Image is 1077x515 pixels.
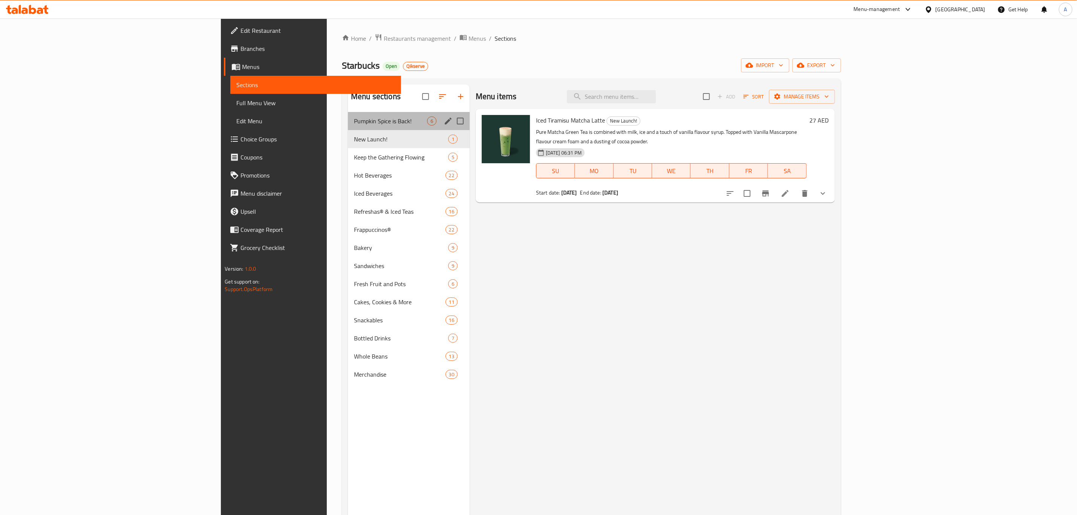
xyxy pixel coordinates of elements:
[348,239,470,257] div: Bakery9
[448,334,458,343] div: items
[241,135,395,144] span: Choice Groups
[427,116,437,126] div: items
[224,40,401,58] a: Branches
[354,243,448,252] div: Bakery
[814,184,832,202] button: show more
[741,58,789,72] button: import
[354,297,446,307] div: Cakes, Cookies & More
[348,202,470,221] div: Refreshas® & Iced Teas16
[482,115,530,163] img: Iced Tiramisu Matcha Latte
[354,171,446,180] span: Hot Beverages
[236,80,395,89] span: Sections
[375,34,451,43] a: Restaurants management
[230,94,401,112] a: Full Menu View
[449,136,457,143] span: 1
[354,352,446,361] div: Whole Beans
[245,264,256,274] span: 1.0.0
[448,153,458,162] div: items
[655,166,688,176] span: WE
[580,188,601,198] span: End date:
[225,284,273,294] a: Support.OpsPlatform
[652,163,691,178] button: WE
[721,184,739,202] button: sort-choices
[757,184,775,202] button: Branch-specific-item
[614,163,652,178] button: TU
[446,225,458,234] div: items
[348,148,470,166] div: Keep the Gathering Flowing5
[567,90,656,103] input: search
[449,244,457,251] span: 9
[354,189,446,198] div: Iced Beverages
[348,275,470,293] div: Fresh Fruit and Pots6
[539,166,572,176] span: SU
[818,189,827,198] svg: Show Choices
[354,116,427,126] span: Pumpkin Spice is Back!
[449,335,457,342] span: 7
[743,92,764,101] span: Sort
[241,171,395,180] span: Promotions
[536,188,560,198] span: Start date:
[354,316,446,325] span: Snackables
[241,153,395,162] span: Coupons
[448,279,458,288] div: items
[449,280,457,288] span: 6
[489,34,492,43] li: /
[224,202,401,221] a: Upsell
[495,34,516,43] span: Sections
[561,188,577,198] b: [DATE]
[348,112,470,130] div: Pumpkin Spice is Back!6edit
[796,184,814,202] button: delete
[224,221,401,239] a: Coverage Report
[348,166,470,184] div: Hot Beverages22
[354,334,448,343] span: Bottled Drinks
[739,185,755,201] span: Select to update
[449,154,457,161] span: 5
[354,225,446,234] span: Frappuccinos®
[446,226,457,233] span: 22
[448,243,458,252] div: items
[446,172,457,179] span: 22
[446,299,457,306] span: 11
[446,316,458,325] div: items
[348,221,470,239] div: Frappuccinos®22
[769,90,835,104] button: Manage items
[781,189,790,198] a: Edit menu item
[241,243,395,252] span: Grocery Checklist
[536,115,605,126] span: Iced Tiramisu Matcha Latte
[354,279,448,288] span: Fresh Fruit and Pots
[536,163,575,178] button: SU
[224,239,401,257] a: Grocery Checklist
[460,34,486,43] a: Menus
[446,353,457,360] span: 13
[230,112,401,130] a: Edit Menu
[348,311,470,329] div: Snackables16
[348,130,470,148] div: New Launch!1
[543,149,585,156] span: [DATE] 06:31 PM
[241,26,395,35] span: Edit Restaurant
[1064,5,1067,14] span: A
[354,370,446,379] span: Merchandise
[446,317,457,324] span: 16
[446,371,457,378] span: 30
[241,44,395,53] span: Branches
[607,116,640,125] span: New Launch!
[348,329,470,347] div: Bottled Drinks7
[446,171,458,180] div: items
[469,34,486,43] span: Menus
[224,130,401,148] a: Choice Groups
[354,153,448,162] span: Keep the Gathering Flowing
[354,261,448,270] div: Sandwiches
[448,135,458,144] div: items
[354,207,446,216] span: Refreshas® & Iced Teas
[236,116,395,126] span: Edit Menu
[348,293,470,311] div: Cakes, Cookies & More11
[403,63,428,69] span: Qikserve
